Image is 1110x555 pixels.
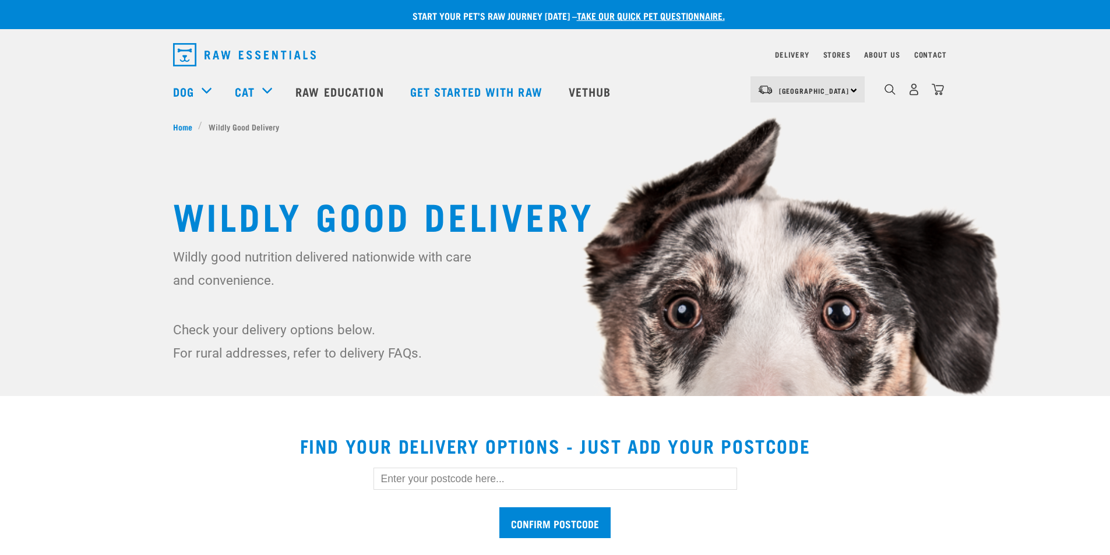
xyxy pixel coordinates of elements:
[499,507,611,538] input: Confirm postcode
[914,52,947,56] a: Contact
[173,83,194,100] a: Dog
[173,245,479,292] p: Wildly good nutrition delivered nationwide with care and convenience.
[173,194,938,236] h1: Wildly Good Delivery
[932,83,944,96] img: home-icon@2x.png
[164,38,947,71] nav: dropdown navigation
[577,13,725,18] a: take our quick pet questionnaire.
[775,52,809,56] a: Delivery
[173,121,192,133] span: Home
[779,89,850,93] span: [GEOGRAPHIC_DATA]
[173,43,316,66] img: Raw Essentials Logo
[173,318,479,365] p: Check your delivery options below. For rural addresses, refer to delivery FAQs.
[757,84,773,95] img: van-moving.png
[399,68,557,115] a: Get started with Raw
[864,52,900,56] a: About Us
[823,52,851,56] a: Stores
[557,68,626,115] a: Vethub
[885,84,896,95] img: home-icon-1@2x.png
[235,83,255,100] a: Cat
[284,68,398,115] a: Raw Education
[373,468,737,490] input: Enter your postcode here...
[14,435,1096,456] h2: Find your delivery options - just add your postcode
[908,83,920,96] img: user.png
[173,121,938,133] nav: breadcrumbs
[173,121,199,133] a: Home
